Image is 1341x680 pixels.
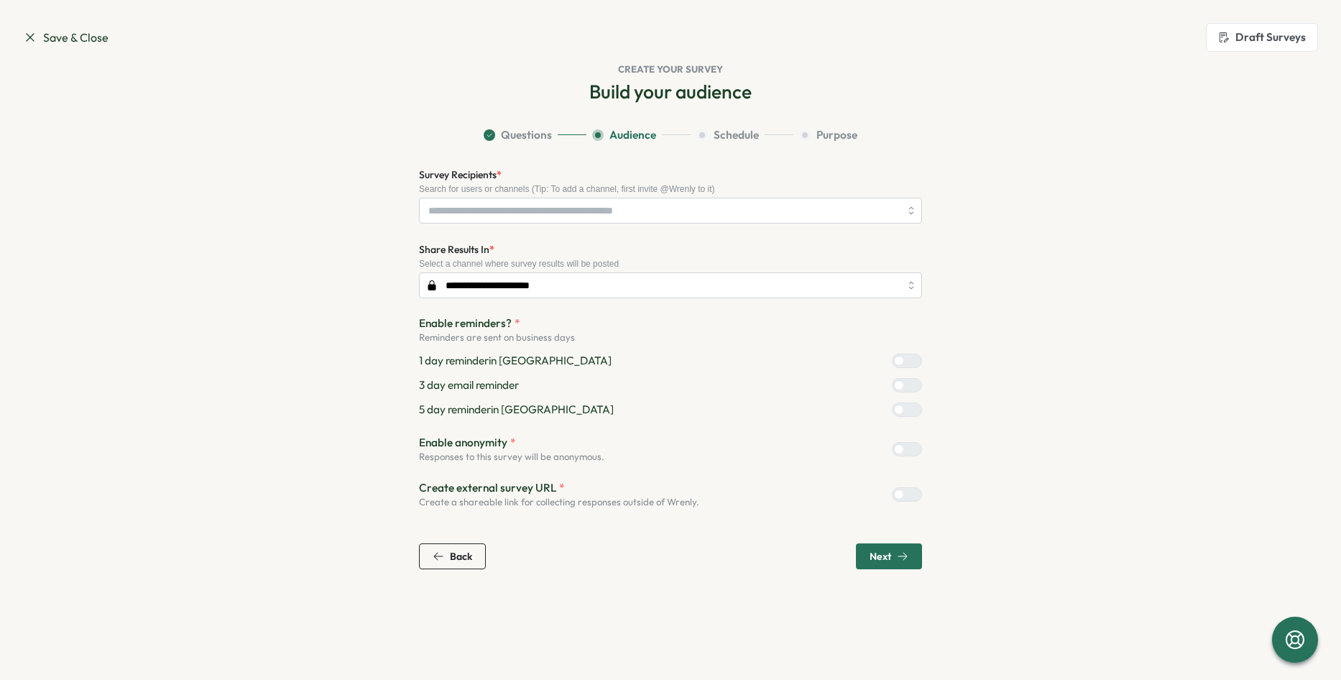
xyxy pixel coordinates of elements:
[714,127,759,143] span: Schedule
[501,127,552,143] span: Questions
[450,551,472,561] span: Back
[419,377,519,393] p: 3 day email reminder
[609,127,656,143] span: Audience
[419,451,604,464] p: Responses to this survey will be anonymous.
[23,63,1318,76] h1: Create your survey
[870,551,891,561] span: Next
[419,168,497,181] span: Survey Recipients
[696,127,793,143] button: Schedule
[419,435,507,451] span: Enable anonymity
[419,316,512,331] span: Enable reminders?
[419,496,699,509] p: Create a shareable link for collecting responses outside of Wrenly.
[419,243,489,256] span: Share Results In
[799,127,857,143] button: Purpose
[419,353,612,369] p: 1 day reminder in [GEOGRAPHIC_DATA]
[419,402,614,418] p: 5 day reminder in [GEOGRAPHIC_DATA]
[419,480,699,496] p: Create external survey URL
[856,543,922,569] button: Next
[484,127,586,143] button: Questions
[419,331,922,344] p: Reminders are sent on business days
[419,259,922,269] div: Select a channel where survey results will be posted
[1206,23,1318,52] button: Draft Surveys
[23,29,109,47] a: Save & Close
[419,184,922,194] div: Search for users or channels (Tip: To add a channel, first invite @Wrenly to it)
[592,127,691,143] button: Audience
[419,543,486,569] button: Back
[589,79,752,104] h2: Build your audience
[816,127,857,143] span: Purpose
